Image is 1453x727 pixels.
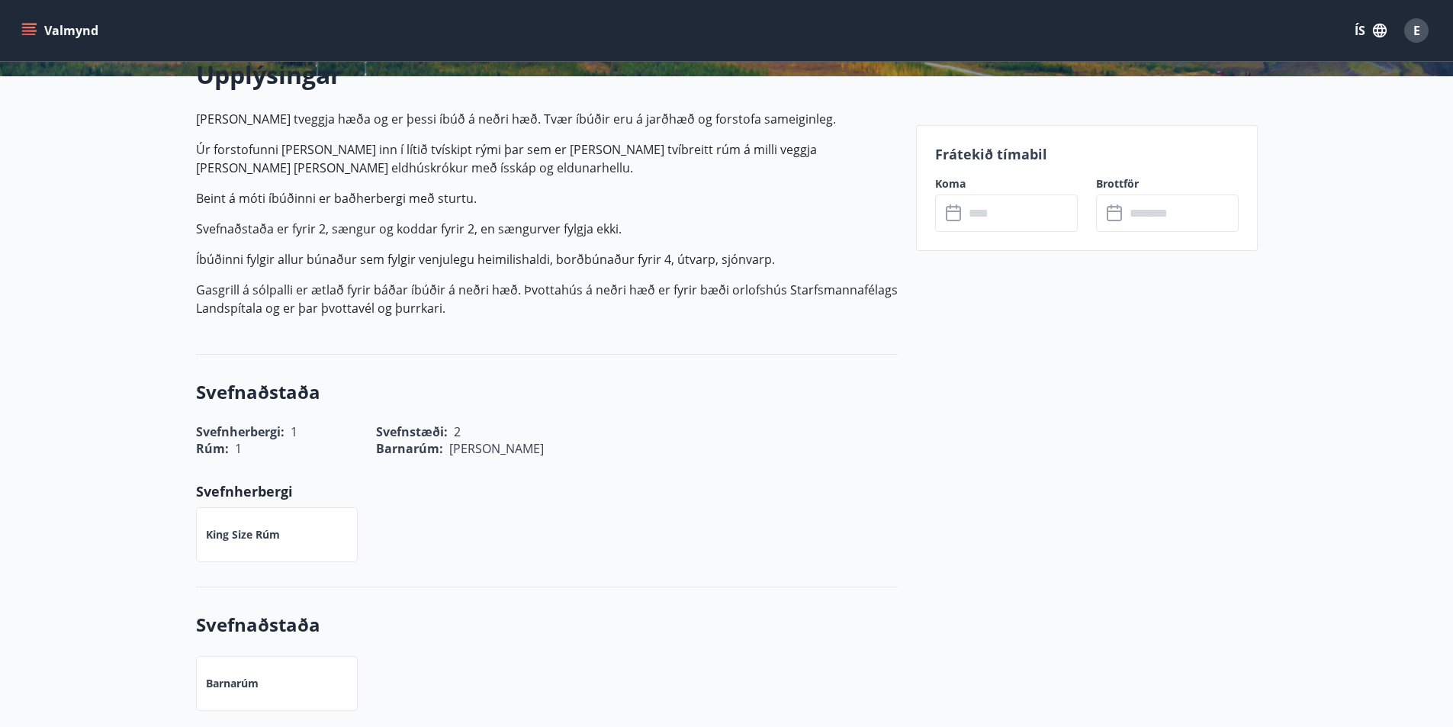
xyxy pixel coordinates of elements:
[196,220,898,238] p: Svefnaðstaða er fyrir 2, sængur og koddar fyrir 2, en sængurver fylgja ekki.
[235,440,242,457] span: 1
[206,527,280,542] p: King Size rúm
[1413,22,1420,39] span: E
[196,58,898,92] h2: Upplýsingar
[935,144,1239,164] p: Frátekið tímabil
[196,110,898,128] p: [PERSON_NAME] tveggja hæða og er þessi íbúð á neðri hæð. Tvær íbúðir eru á jarðhæð og forstofa sa...
[196,440,229,457] span: Rúm :
[449,440,544,457] span: [PERSON_NAME]
[196,140,898,177] p: Úr forstofunni [PERSON_NAME] inn í lítið tvískipt rými þar sem er [PERSON_NAME] tvíbreitt rúm á m...
[196,612,898,638] h3: Svefnaðstaða
[206,676,259,691] p: Barnarúm
[196,189,898,207] p: Beint á móti íbúðinni er baðherbergi með sturtu.
[18,17,104,44] button: menu
[1346,17,1395,44] button: ÍS
[196,379,898,405] h3: Svefnaðstaða
[196,250,898,269] p: Íbúðinni fylgir allur búnaður sem fylgir venjulegu heimilishaldi, borðbúnaður fyrir 4, útvarp, sj...
[196,281,898,317] p: Gasgrill á sólpalli er ætlað fyrir báðar íbúðir á neðri hæð. Þvottahús á neðri hæð er fyrir bæði ...
[1398,12,1435,49] button: E
[376,440,443,457] span: Barnarúm :
[196,481,898,501] p: Svefnherbergi
[935,176,1078,191] label: Koma
[1096,176,1239,191] label: Brottför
